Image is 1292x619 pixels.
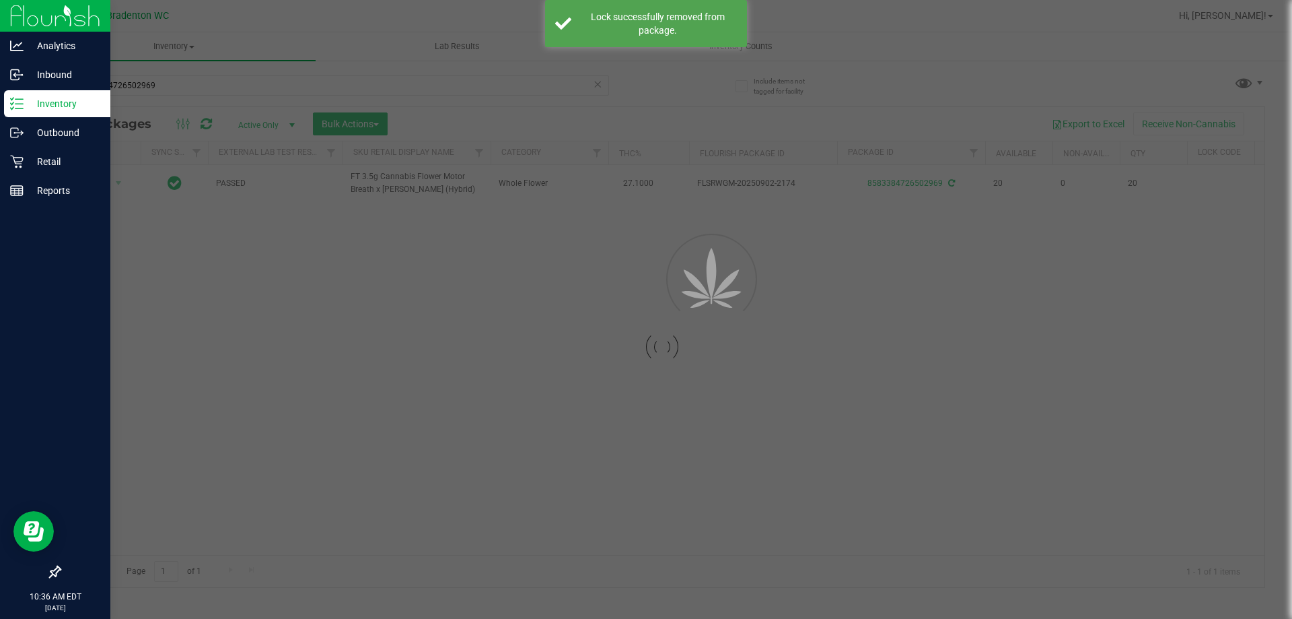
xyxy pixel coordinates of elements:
[24,67,104,83] p: Inbound
[6,603,104,613] p: [DATE]
[10,97,24,110] inline-svg: Inventory
[24,96,104,112] p: Inventory
[24,154,104,170] p: Retail
[13,511,54,552] iframe: Resource center
[6,591,104,603] p: 10:36 AM EDT
[10,68,24,82] inline-svg: Inbound
[10,155,24,168] inline-svg: Retail
[10,126,24,139] inline-svg: Outbound
[24,125,104,141] p: Outbound
[24,183,104,199] p: Reports
[10,184,24,197] inline-svg: Reports
[24,38,104,54] p: Analytics
[10,39,24,53] inline-svg: Analytics
[579,10,737,37] div: Lock successfully removed from package.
